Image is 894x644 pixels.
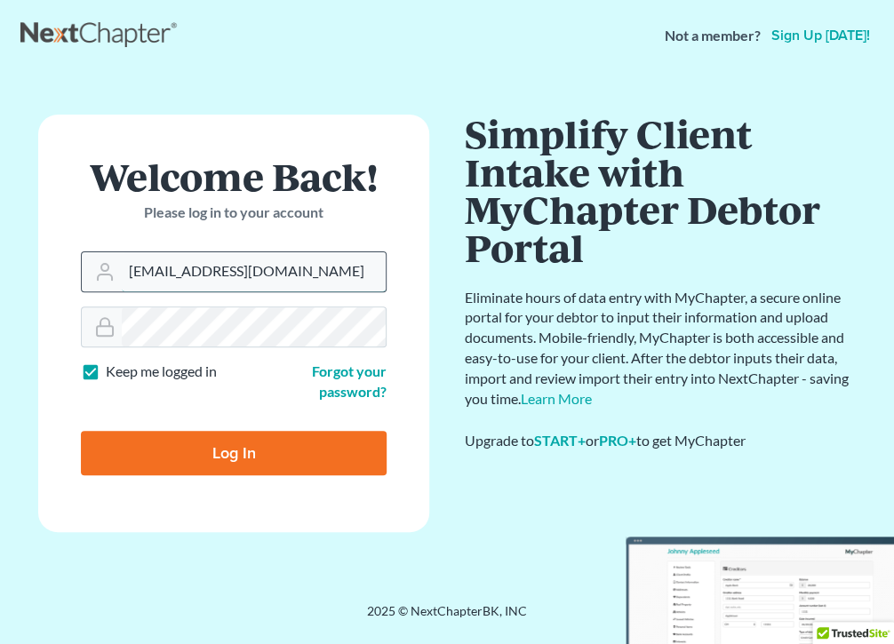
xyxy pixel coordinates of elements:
[465,288,856,409] p: Eliminate hours of data entry with MyChapter, a secure online portal for your debtor to input the...
[20,602,874,634] div: 2025 © NextChapterBK, INC
[599,432,636,449] a: PRO+
[768,28,874,43] a: Sign up [DATE]!
[106,362,217,382] label: Keep me logged in
[534,432,586,449] a: START+
[81,431,387,475] input: Log In
[122,252,386,291] input: Email Address
[465,431,856,451] div: Upgrade to or to get MyChapter
[665,26,761,46] strong: Not a member?
[81,203,387,223] p: Please log in to your account
[312,362,387,400] a: Forgot your password?
[521,390,592,407] a: Learn More
[465,115,856,266] h1: Simplify Client Intake with MyChapter Debtor Portal
[81,157,387,195] h1: Welcome Back!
